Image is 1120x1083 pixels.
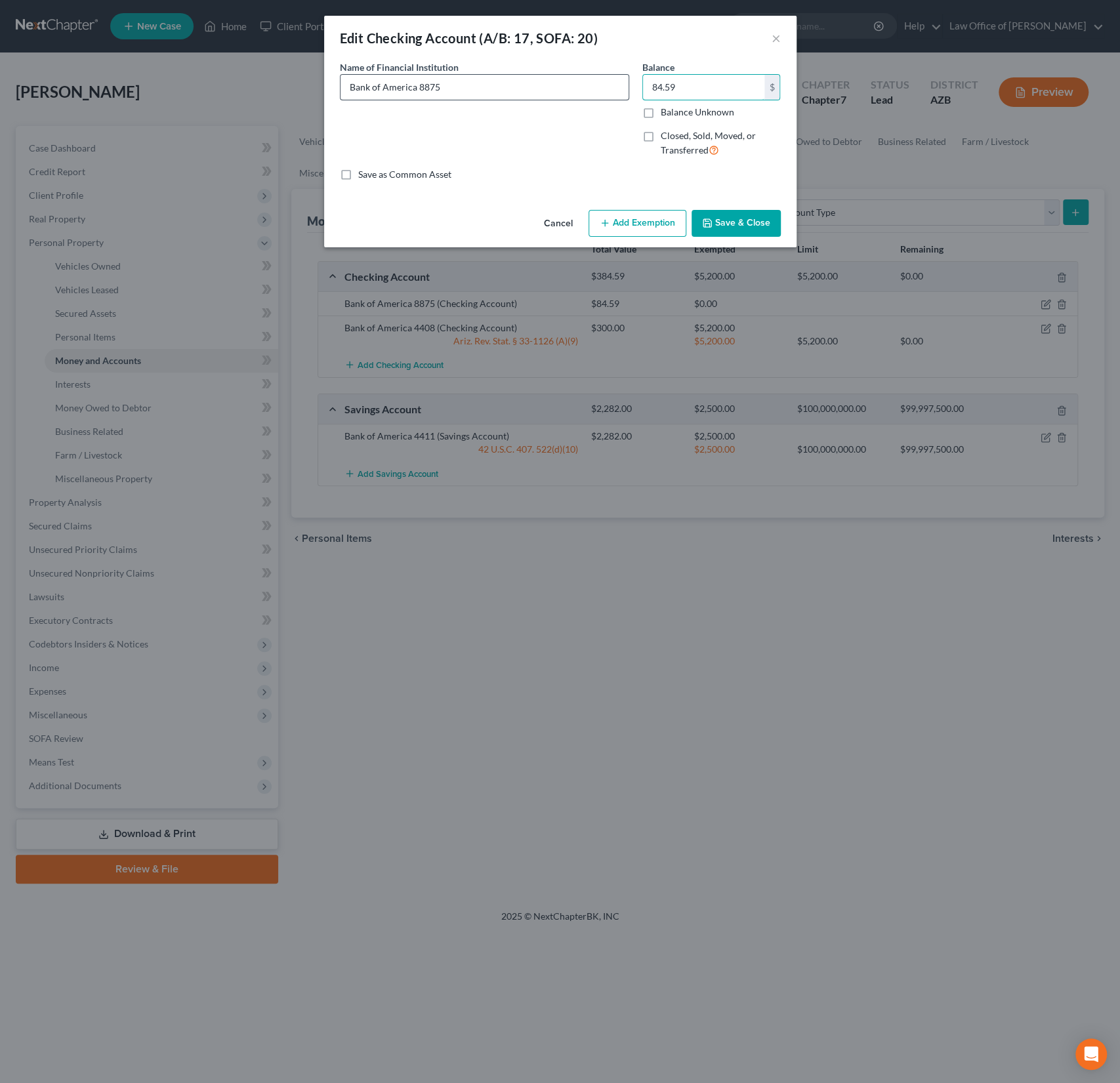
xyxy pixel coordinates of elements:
div: $ [764,75,780,100]
label: Save as Common Asset [358,168,451,181]
div: Open Intercom Messenger [1075,1038,1107,1070]
div: Edit Checking Account (A/B: 17, SOFA: 20) [340,29,598,47]
button: Add Exemption [589,210,686,237]
button: × [772,30,781,46]
span: Name of Financial Institution [340,62,459,73]
label: Balance Unknown [661,106,734,119]
input: Enter name... [341,75,629,100]
button: Cancel [533,211,583,237]
button: Save & Close [692,210,781,237]
input: 0.00 [643,75,764,100]
span: Closed, Sold, Moved, or Transferred [661,130,756,155]
label: Balance [642,60,674,74]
